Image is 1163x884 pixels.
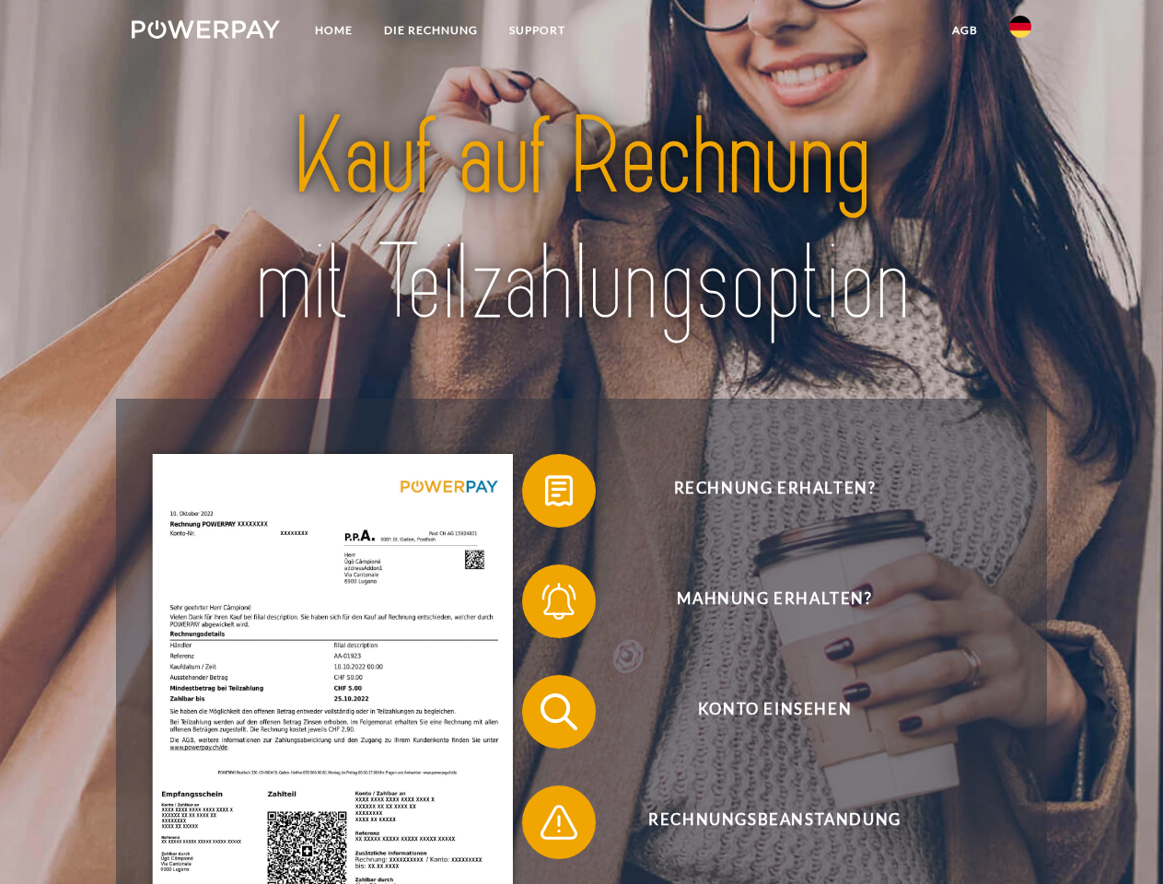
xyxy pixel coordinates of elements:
a: agb [936,14,994,47]
span: Rechnungsbeanstandung [549,785,1000,859]
img: qb_bell.svg [536,578,582,624]
img: qb_warning.svg [536,799,582,845]
a: SUPPORT [494,14,581,47]
span: Mahnung erhalten? [549,564,1000,638]
a: Home [299,14,368,47]
a: DIE RECHNUNG [368,14,494,47]
img: logo-powerpay-white.svg [132,20,280,39]
span: Konto einsehen [549,675,1000,749]
img: de [1009,16,1031,38]
button: Konto einsehen [522,675,1001,749]
img: qb_search.svg [536,689,582,735]
button: Rechnung erhalten? [522,454,1001,528]
img: qb_bill.svg [536,468,582,514]
img: title-powerpay_de.svg [176,88,987,353]
button: Mahnung erhalten? [522,564,1001,638]
button: Rechnungsbeanstandung [522,785,1001,859]
span: Rechnung erhalten? [549,454,1000,528]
